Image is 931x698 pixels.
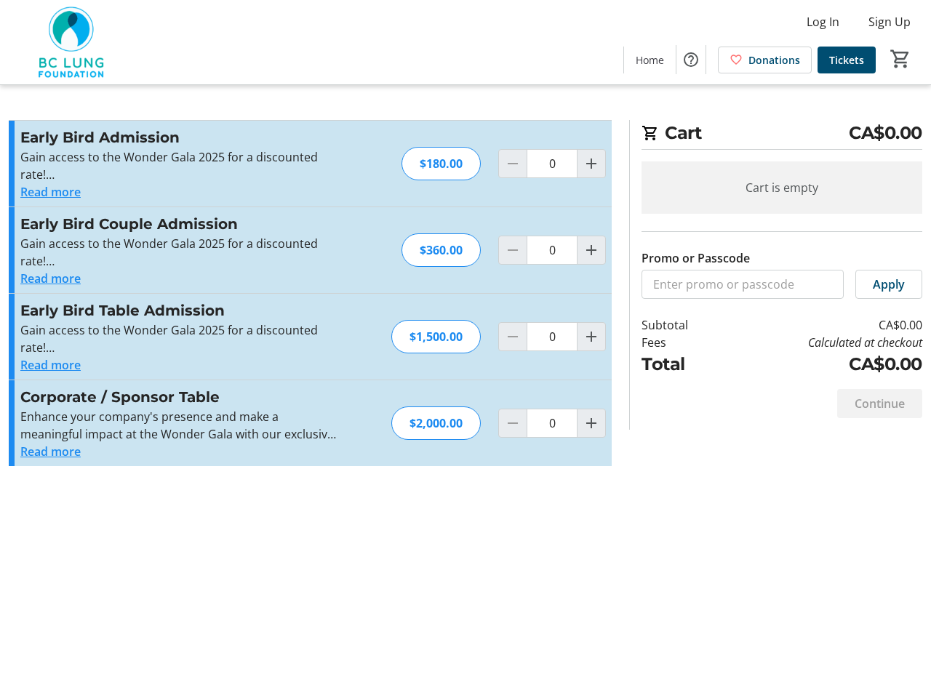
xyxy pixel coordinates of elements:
td: Total [642,351,723,377]
span: Apply [873,276,905,293]
button: Sign Up [857,10,922,33]
input: Early Bird Couple Admission Quantity [527,236,578,265]
input: Corporate / Sponsor Table Quantity [527,409,578,438]
h2: Cart [642,120,922,150]
a: Tickets [818,47,876,73]
button: Increment by one [578,150,605,177]
img: BC Lung Foundation's Logo [9,6,138,79]
td: CA$0.00 [723,351,922,377]
td: Fees [642,334,723,351]
span: Donations [748,52,800,68]
h3: Early Bird Couple Admission [20,213,338,235]
p: Gain access to the Wonder Gala 2025 for a discounted rate! [20,321,338,356]
button: Increment by one [578,409,605,437]
h3: Early Bird Admission [20,127,338,148]
h3: Early Bird Table Admission [20,300,338,321]
button: Read more [20,270,81,287]
span: Tickets [829,52,864,68]
h3: Corporate / Sponsor Table [20,386,338,408]
input: Early Bird Table Admission Quantity [527,322,578,351]
p: Gain access to the Wonder Gala 2025 for a discounted rate! [20,235,338,270]
button: Read more [20,356,81,374]
button: Log In [795,10,851,33]
div: $2,000.00 [391,406,481,440]
button: Increment by one [578,323,605,350]
button: Help [676,45,706,74]
button: Cart [887,46,914,72]
td: CA$0.00 [723,316,922,334]
td: Calculated at checkout [723,334,922,351]
td: Subtotal [642,316,723,334]
span: CA$0.00 [849,120,922,146]
input: Enter promo or passcode [642,270,844,299]
a: Home [624,47,676,73]
button: Read more [20,183,81,201]
p: Gain access to the Wonder Gala 2025 for a discounted rate! [20,148,338,183]
span: Home [636,52,664,68]
label: Promo or Passcode [642,249,750,267]
button: Increment by one [578,236,605,264]
button: Read more [20,443,81,460]
p: Enhance your company's presence and make a meaningful impact at the Wonder Gala with our exclusiv... [20,408,338,443]
span: Sign Up [868,13,911,31]
div: $180.00 [401,147,481,180]
div: $360.00 [401,233,481,267]
div: Cart is empty [642,161,922,214]
button: Apply [855,270,922,299]
div: $1,500.00 [391,320,481,353]
input: Early Bird Admission Quantity [527,149,578,178]
a: Donations [718,47,812,73]
span: Log In [807,13,839,31]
